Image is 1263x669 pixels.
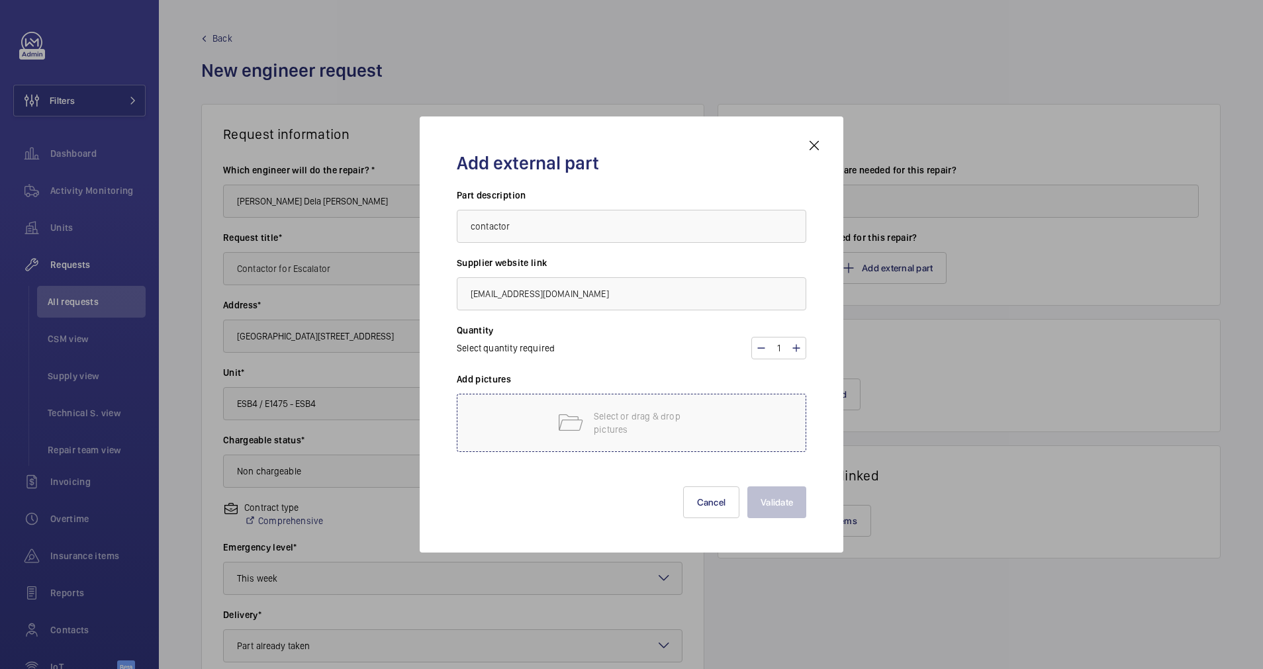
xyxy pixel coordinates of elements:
[747,486,806,518] button: Validate
[457,324,806,337] h3: Quantity
[594,410,706,436] p: Select or drag & drop pictures
[457,210,806,243] input: Describe precisely the part you need
[457,151,806,175] h2: Add external part
[457,277,806,310] input: Add the supplier link
[457,373,806,394] h3: Add pictures
[457,189,806,210] h3: Part description
[457,343,555,353] span: Select quantity required
[457,256,806,277] h3: Supplier website link
[683,486,740,518] button: Cancel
